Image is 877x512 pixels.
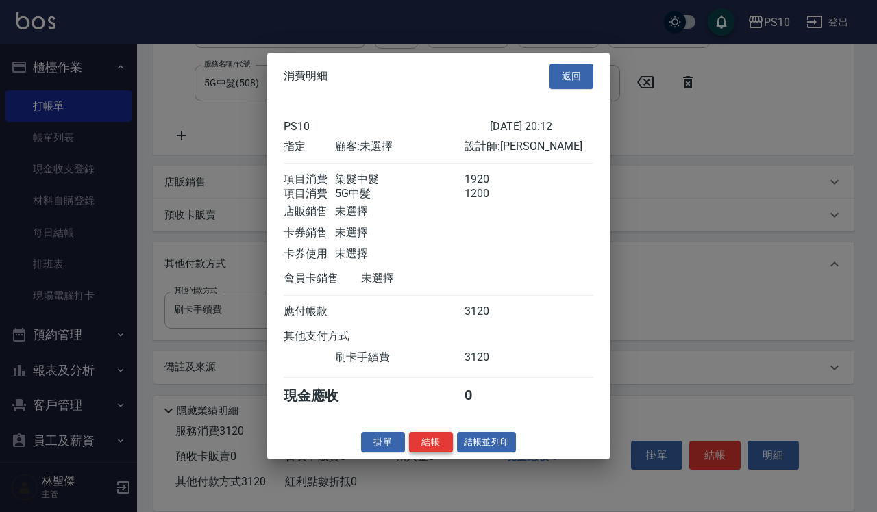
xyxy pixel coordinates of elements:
div: 會員卡銷售 [284,271,361,285]
div: [DATE] 20:12 [490,119,593,132]
span: 消費明細 [284,69,328,83]
div: 未選擇 [361,271,490,285]
div: 顧客: 未選擇 [335,139,464,153]
div: PS10 [284,119,490,132]
div: 刷卡手續費 [335,350,464,364]
div: 指定 [284,139,335,153]
button: 掛單 [361,431,405,452]
div: 未選擇 [335,225,464,240]
div: 0 [465,386,516,405]
div: 3120 [465,350,516,364]
div: 項目消費 [284,186,335,201]
div: 項目消費 [284,172,335,186]
div: 未選擇 [335,246,464,261]
div: 其他支付方式 [284,329,387,343]
button: 返回 [549,64,593,89]
div: 1920 [465,172,516,186]
div: 店販銷售 [284,204,335,218]
button: 結帳 [409,431,453,452]
div: 染髮中髮 [335,172,464,186]
div: 卡券使用 [284,246,335,261]
div: 現金應收 [284,386,361,405]
div: 未選擇 [335,204,464,218]
div: 5G中髮 [335,186,464,201]
div: 卡券銷售 [284,225,335,240]
div: 3120 [465,304,516,318]
div: 設計師: [PERSON_NAME] [465,139,593,153]
div: 應付帳款 [284,304,335,318]
div: 1200 [465,186,516,201]
button: 結帳並列印 [457,431,517,452]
